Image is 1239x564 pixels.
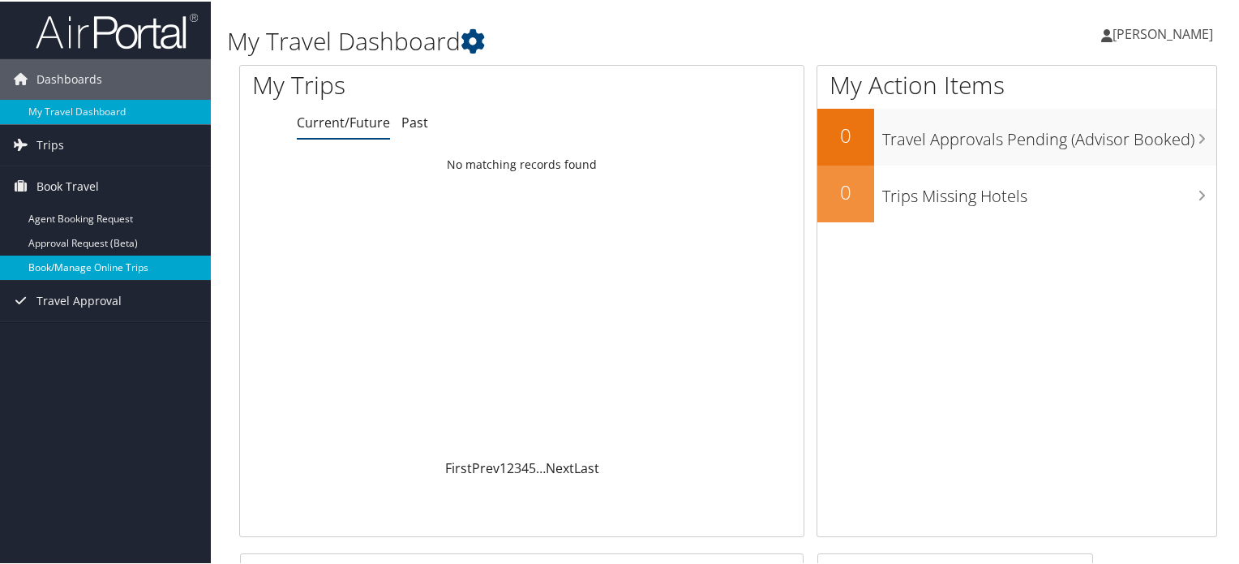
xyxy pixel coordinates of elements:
[401,112,428,130] a: Past
[521,458,529,476] a: 4
[546,458,574,476] a: Next
[1113,24,1213,41] span: [PERSON_NAME]
[472,458,499,476] a: Prev
[252,67,557,101] h1: My Trips
[507,458,514,476] a: 2
[882,118,1216,149] h3: Travel Approvals Pending (Advisor Booked)
[817,67,1216,101] h1: My Action Items
[817,107,1216,164] a: 0Travel Approvals Pending (Advisor Booked)
[445,458,472,476] a: First
[499,458,507,476] a: 1
[574,458,599,476] a: Last
[536,458,546,476] span: …
[36,11,198,49] img: airportal-logo.png
[882,175,1216,206] h3: Trips Missing Hotels
[227,23,895,57] h1: My Travel Dashboard
[240,149,804,178] td: No matching records found
[36,58,102,98] span: Dashboards
[817,120,874,148] h2: 0
[36,165,99,205] span: Book Travel
[36,279,122,320] span: Travel Approval
[36,123,64,164] span: Trips
[529,458,536,476] a: 5
[817,164,1216,221] a: 0Trips Missing Hotels
[297,112,390,130] a: Current/Future
[1101,8,1229,57] a: [PERSON_NAME]
[514,458,521,476] a: 3
[817,177,874,205] h2: 0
